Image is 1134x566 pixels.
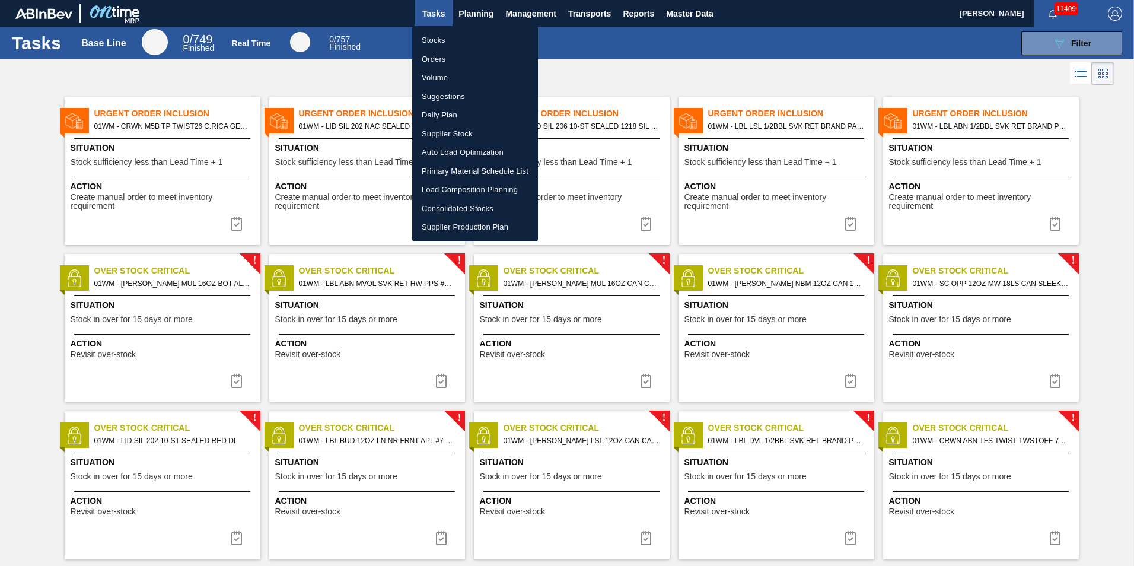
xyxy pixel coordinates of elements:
[412,143,538,162] a: Auto Load Optimization
[412,199,538,218] a: Consolidated Stocks
[412,87,538,106] a: Suggestions
[412,125,538,144] a: Supplier Stock
[412,50,538,69] a: Orders
[412,31,538,50] a: Stocks
[412,106,538,125] a: Daily Plan
[412,68,538,87] a: Volume
[412,218,538,237] a: Supplier Production Plan
[412,180,538,199] a: Load Composition Planning
[412,162,538,181] a: Primary Material Schedule List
